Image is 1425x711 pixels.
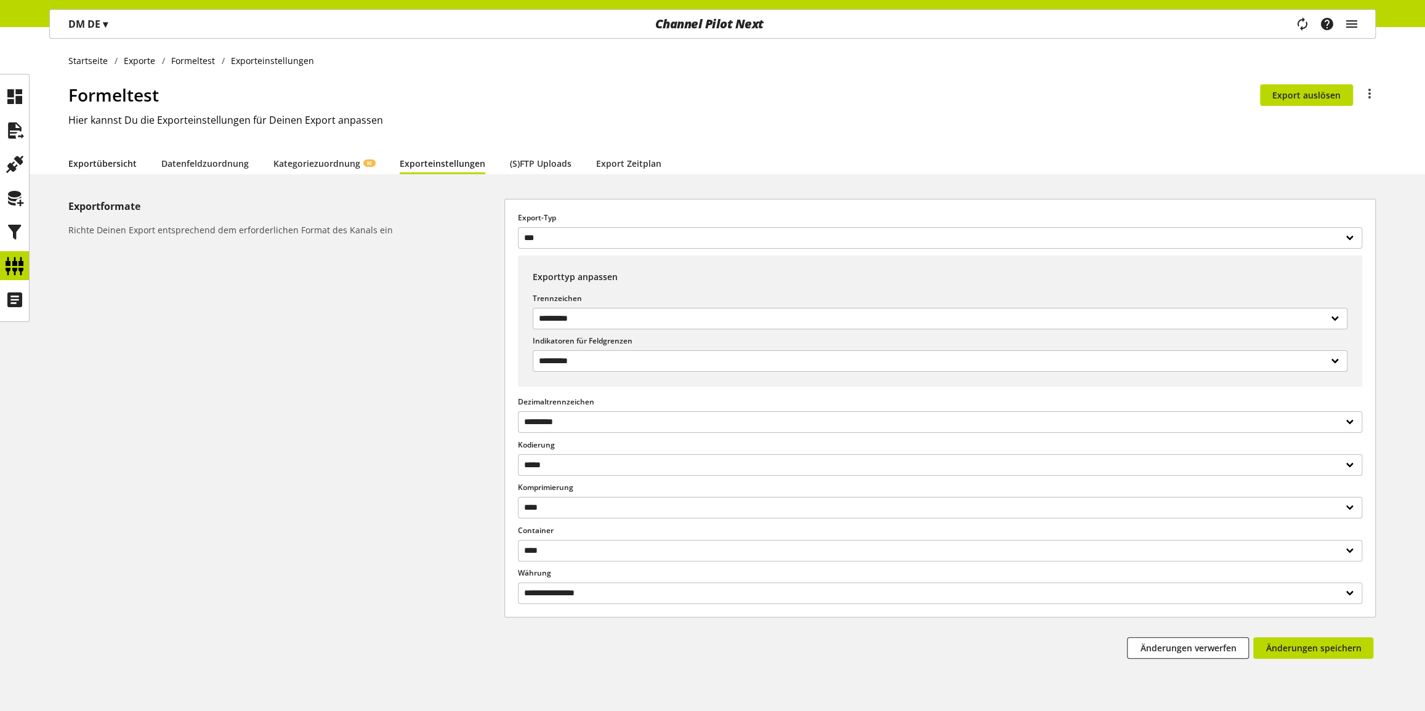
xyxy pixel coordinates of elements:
[518,482,573,492] span: Komprimierung
[68,157,137,170] a: Exportübersicht
[518,568,551,578] span: Währung
[510,157,571,170] a: (S)FTP Uploads
[68,199,499,214] h5: Exportformate
[596,157,661,170] a: Export Zeitplan
[518,525,554,536] span: Container
[1127,637,1249,659] button: Änderungen verwerfen
[68,223,499,236] h6: Richte Deinen Export entsprechend dem erforderlichen Format des Kanals ein
[518,440,555,450] span: Kodierung
[533,293,582,303] span: Trennzeichen
[68,113,1376,127] h2: Hier kannst Du die Exporteinstellungen für Deinen Export anpassen
[124,54,155,67] span: Exporte
[68,54,115,67] a: Startseite
[533,270,1347,293] h1: Exporttyp anpassen
[161,157,249,170] a: Datenfeldzuordnung
[1253,637,1373,659] button: Änderungen speichern
[103,17,108,31] span: ▾
[400,157,485,170] a: Exporteinstellungen
[68,54,108,67] span: Startseite
[1266,641,1361,654] span: Änderungen speichern
[273,157,375,170] a: KategoriezuordnungKI
[1140,641,1236,654] span: Änderungen verwerfen
[118,54,162,67] a: Exporte
[367,159,372,167] span: KI
[68,17,108,31] p: DM DE
[518,212,556,223] span: Export-Typ
[1260,84,1353,106] button: Export auslösen
[49,9,1376,39] nav: main navigation
[1272,89,1341,102] span: Export auslösen
[518,396,594,407] span: Dezimaltrennzeichen
[533,335,632,346] span: Indikatoren für Feldgrenzen
[68,82,1260,108] h1: Formeltest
